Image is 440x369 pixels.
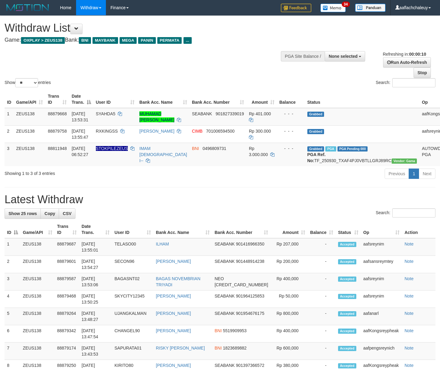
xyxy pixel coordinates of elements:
[236,259,264,264] span: Copy 901448914238 to clipboard
[5,108,14,126] td: 1
[20,238,55,256] td: ZEUS138
[215,259,235,264] span: SEABANK
[112,238,153,256] td: TELASO00
[206,129,234,134] span: Copy 701006594500 to clipboard
[15,78,38,87] select: Showentries
[271,221,308,238] th: Amount: activate to sort column ascending
[383,52,426,57] span: Refreshing in:
[96,111,115,116] span: SYAHDA5
[271,256,308,273] td: Rp 200,000
[402,221,435,238] th: Action
[308,221,336,238] th: Balance: activate to sort column ascending
[325,146,336,151] span: Marked by aafsreyleap
[223,328,246,333] span: Copy 5519909953 to clipboard
[63,211,72,216] span: CSV
[45,91,69,108] th: Trans ID: activate to sort column ascending
[192,129,203,134] span: CIMB
[79,343,112,360] td: [DATE] 13:43:53
[281,51,325,61] div: PGA Site Balance /
[308,308,336,325] td: -
[5,143,14,166] td: 3
[361,343,402,360] td: aafpengsreynich
[361,291,402,308] td: aafsreynim
[5,291,20,308] td: 4
[156,311,191,316] a: [PERSON_NAME]
[361,256,402,273] td: aafsansreymtey
[139,146,187,163] a: IMAM [DEMOGRAPHIC_DATA] I--
[308,273,336,291] td: -
[236,242,264,246] span: Copy 901416966350 to clipboard
[404,328,414,333] a: Note
[246,91,277,108] th: Amount: activate to sort column ascending
[392,158,417,164] span: Vendor URL: https://trx31.1velocity.biz
[409,52,426,57] strong: 00:00:10
[138,37,155,44] span: PANIN
[14,108,45,126] td: ZEUS138
[404,259,414,264] a: Note
[279,128,302,134] div: - - -
[120,37,137,44] span: MEGA
[183,37,192,44] span: ...
[361,273,402,291] td: aafsreynim
[307,112,324,117] span: Grabbed
[112,308,153,325] td: UJANGKALMAN
[307,129,324,134] span: Grabbed
[383,57,431,68] a: Run Auto-Refresh
[325,51,365,61] button: None selected
[20,343,55,360] td: ZEUS138
[308,291,336,308] td: -
[5,78,51,87] label: Show entries
[338,294,356,299] span: Accepted
[79,273,112,291] td: [DATE] 13:53:06
[93,91,137,108] th: User ID: activate to sort column ascending
[79,308,112,325] td: [DATE] 13:48:27
[307,146,324,151] span: Grabbed
[14,91,45,108] th: Game/API: activate to sort column ascending
[40,208,59,219] a: Copy
[55,256,79,273] td: 88879601
[404,276,414,281] a: Note
[308,256,336,273] td: -
[249,111,271,116] span: Rp 401.000
[215,294,235,298] span: SEABANK
[5,343,20,360] td: 7
[5,308,20,325] td: 5
[20,291,55,308] td: ZEUS138
[329,54,358,59] span: None selected
[20,256,55,273] td: ZEUS138
[72,146,88,157] span: [DATE] 06:52:27
[342,2,350,7] span: 34
[79,221,112,238] th: Date Trans.: activate to sort column ascending
[112,291,153,308] td: SKYCITY12345
[336,221,361,238] th: Status: activate to sort column ascending
[112,273,153,291] td: BAGASNT02
[55,343,79,360] td: 88879174
[338,311,356,316] span: Accepted
[21,37,65,44] span: OXPLAY > ZEUS138
[308,343,336,360] td: -
[59,208,75,219] a: CSV
[236,294,264,298] span: Copy 901964125853 to clipboard
[361,221,402,238] th: Op: activate to sort column ascending
[156,259,191,264] a: [PERSON_NAME]
[112,343,153,360] td: SAPURATA01
[5,3,51,12] img: MOTION_logo.png
[156,346,205,350] a: RISKY [PERSON_NAME]
[215,282,268,287] span: Copy 5859458253780390 to clipboard
[404,294,414,298] a: Note
[192,146,199,151] span: BNI
[5,37,287,43] h4: Game: Bank:
[137,91,190,108] th: Bank Acc. Name: activate to sort column ascending
[69,91,93,108] th: Date Trans.: activate to sort column descending
[55,291,79,308] td: 88879468
[376,78,435,87] label: Search:
[271,273,308,291] td: Rp 400,000
[157,37,182,44] span: PERMATA
[48,129,67,134] span: 88879758
[156,242,169,246] a: ILHAM
[5,256,20,273] td: 2
[153,221,212,238] th: Bank Acc. Name: activate to sort column ascending
[215,242,235,246] span: SEABANK
[190,91,246,108] th: Bank Acc. Number: activate to sort column ascending
[215,346,222,350] span: BNI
